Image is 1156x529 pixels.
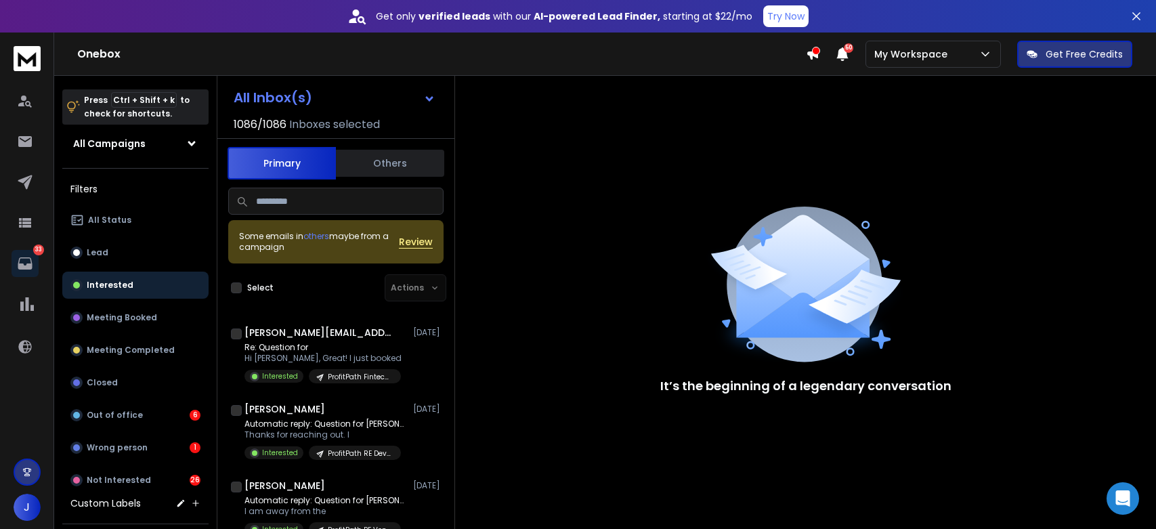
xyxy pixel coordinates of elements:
[413,480,444,491] p: [DATE]
[62,130,209,157] button: All Campaigns
[62,239,209,266] button: Lead
[62,337,209,364] button: Meeting Completed
[223,84,446,111] button: All Inbox(s)
[534,9,660,23] strong: AI-powered Lead Finder,
[14,46,41,71] img: logo
[190,442,200,453] div: 1
[190,410,200,421] div: 6
[244,419,407,429] p: Automatic reply: Question for [PERSON_NAME]
[244,495,407,506] p: Automatic reply: Question for [PERSON_NAME]
[62,434,209,461] button: Wrong person1
[62,467,209,494] button: Not Interested26
[1107,482,1139,515] div: Open Intercom Messenger
[62,179,209,198] h3: Filters
[87,280,133,291] p: Interested
[62,272,209,299] button: Interested
[376,9,752,23] p: Get only with our starting at $22/mo
[328,372,393,382] p: ProfitPath Fintech pitchbook (Financing clone)
[244,402,325,416] h1: [PERSON_NAME]
[228,147,336,179] button: Primary
[77,46,806,62] h1: Onebox
[33,245,44,255] p: 33
[244,326,393,339] h1: [PERSON_NAME][EMAIL_ADDRESS][DOMAIN_NAME]
[244,429,407,440] p: Thanks for reaching out. I
[244,506,407,517] p: I am away from the
[87,377,118,388] p: Closed
[73,137,146,150] h1: All Campaigns
[1017,41,1132,68] button: Get Free Credits
[62,402,209,429] button: Out of office6
[303,230,329,242] span: others
[190,475,200,486] div: 26
[88,215,131,226] p: All Status
[844,43,853,53] span: 50
[234,117,286,133] span: 1086 / 1086
[413,327,444,338] p: [DATE]
[87,410,143,421] p: Out of office
[70,496,141,510] h3: Custom Labels
[234,91,312,104] h1: All Inbox(s)
[14,494,41,521] button: J
[874,47,953,61] p: My Workspace
[12,250,39,277] a: 33
[244,479,325,492] h1: [PERSON_NAME]
[84,93,190,121] p: Press to check for shortcuts.
[336,148,444,178] button: Others
[87,247,108,258] p: Lead
[62,207,209,234] button: All Status
[111,92,177,108] span: Ctrl + Shift + k
[767,9,805,23] p: Try Now
[87,475,151,486] p: Not Interested
[244,353,402,364] p: Hi [PERSON_NAME], Great! I just booked
[1046,47,1123,61] p: Get Free Credits
[328,448,393,459] p: ProfitPath RE Developer
[763,5,809,27] button: Try Now
[247,282,274,293] label: Select
[87,312,157,323] p: Meeting Booked
[399,235,433,249] button: Review
[660,377,951,396] p: It’s the beginning of a legendary conversation
[62,304,209,331] button: Meeting Booked
[413,404,444,415] p: [DATE]
[289,117,380,133] h3: Inboxes selected
[87,442,148,453] p: Wrong person
[239,231,399,253] div: Some emails in maybe from a campaign
[244,342,402,353] p: Re: Question for
[419,9,490,23] strong: verified leads
[262,371,298,381] p: Interested
[262,448,298,458] p: Interested
[87,345,175,356] p: Meeting Completed
[62,369,209,396] button: Closed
